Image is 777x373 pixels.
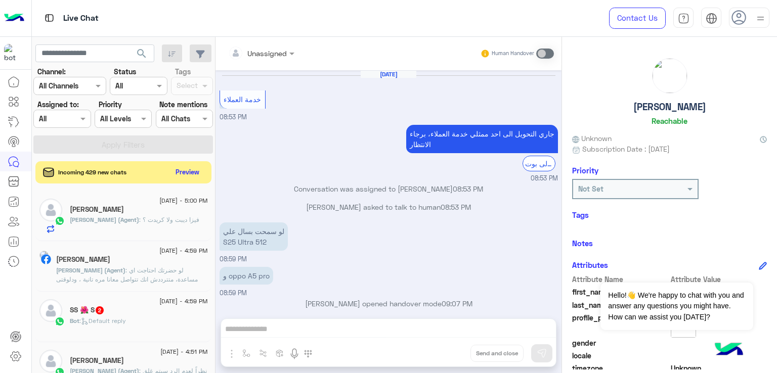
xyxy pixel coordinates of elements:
[39,199,62,221] img: defaultAdmin.png
[754,12,767,25] img: profile
[129,44,154,66] button: search
[70,216,139,223] span: [PERSON_NAME] (Agent)
[4,44,22,62] img: 1403182699927242
[56,266,125,274] span: [PERSON_NAME] (Agent)
[159,297,207,306] span: [DATE] - 4:59 PM
[531,174,558,183] span: 08:53 PM
[678,13,689,24] img: tab
[671,350,767,361] span: null
[41,254,51,264] img: Facebook
[572,274,669,285] span: Attribute Name
[633,101,706,113] h5: [PERSON_NAME]
[572,300,669,310] span: last_name
[39,299,62,322] img: defaultAdmin.png
[220,183,558,194] p: Conversation was assigned to [PERSON_NAME]
[55,216,65,226] img: WhatsApp
[33,135,213,154] button: Apply Filters
[99,99,122,110] label: Priority
[220,289,247,297] span: 08:59 PM
[70,356,124,365] h5: Ahmed Elsayed
[39,350,62,372] img: defaultAdmin.png
[79,317,126,324] span: : Default reply
[160,347,207,356] span: [DATE] - 4:51 PM
[523,156,555,171] div: الرجوع الى بوت
[220,202,558,212] p: [PERSON_NAME] asked to talk to human
[224,95,261,104] span: خدمة العملاء
[220,222,288,251] p: 27/4/2025, 8:59 PM
[63,12,99,25] p: Live Chat
[671,338,767,348] span: null
[58,168,126,177] span: Incoming 429 new chats
[572,312,669,336] span: profile_pic
[572,287,669,297] span: first_name
[114,66,136,77] label: Status
[37,66,66,77] label: Channel:
[582,144,670,154] span: Subscription Date : [DATE]
[96,306,104,314] span: 2
[159,246,207,255] span: [DATE] - 4:59 PM
[572,260,608,269] h6: Attributes
[56,255,110,264] h5: Eslam Ahmed
[159,196,207,205] span: [DATE] - 5:00 PM
[70,205,124,214] h5: Mohammad Hamdi
[361,71,416,78] h6: [DATE]
[43,12,56,24] img: tab
[56,266,199,329] span: لو حضرتك احتاجت اي مساعدة، متترددش انك تتواصل معانا مره تانية ، ودلوقتى كمان تقدر تحجز المنتج الم...
[609,8,666,29] a: Contact Us
[406,125,558,153] p: 27/4/2025, 8:53 PM
[470,345,524,362] button: Send and close
[220,255,247,263] span: 08:59 PM
[171,165,204,179] button: Preview
[572,350,669,361] span: locale
[492,50,534,58] small: Human Handover
[572,133,612,144] span: Unknown
[220,298,558,309] p: [PERSON_NAME] opened handover mode
[441,203,471,211] span: 08:53 PM
[673,8,694,29] a: tab
[39,251,49,260] img: picture
[220,113,247,121] span: 08:53 PM
[442,299,472,308] span: 09:07 PM
[653,59,687,93] img: picture
[37,99,79,110] label: Assigned to:
[55,316,65,327] img: WhatsApp
[4,8,24,29] img: Logo
[453,184,483,193] span: 08:53 PM
[220,267,273,285] p: 27/4/2025, 8:59 PM
[572,239,593,248] h6: Notes
[572,210,767,219] h6: Tags
[572,338,669,348] span: gender
[572,166,598,175] h6: Priority
[70,317,79,324] span: Bot
[600,283,753,330] span: Hello!👋 We're happy to chat with you and answer any questions you might have. How can we assist y...
[706,13,717,24] img: tab
[70,306,105,314] h5: SS 🌺 S
[159,99,207,110] label: Note mentions
[711,333,747,368] img: hulul-logo.png
[652,116,687,125] h6: Reachable
[136,48,148,60] span: search
[139,216,199,223] span: فيزا ديبت ولا كريدت ؟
